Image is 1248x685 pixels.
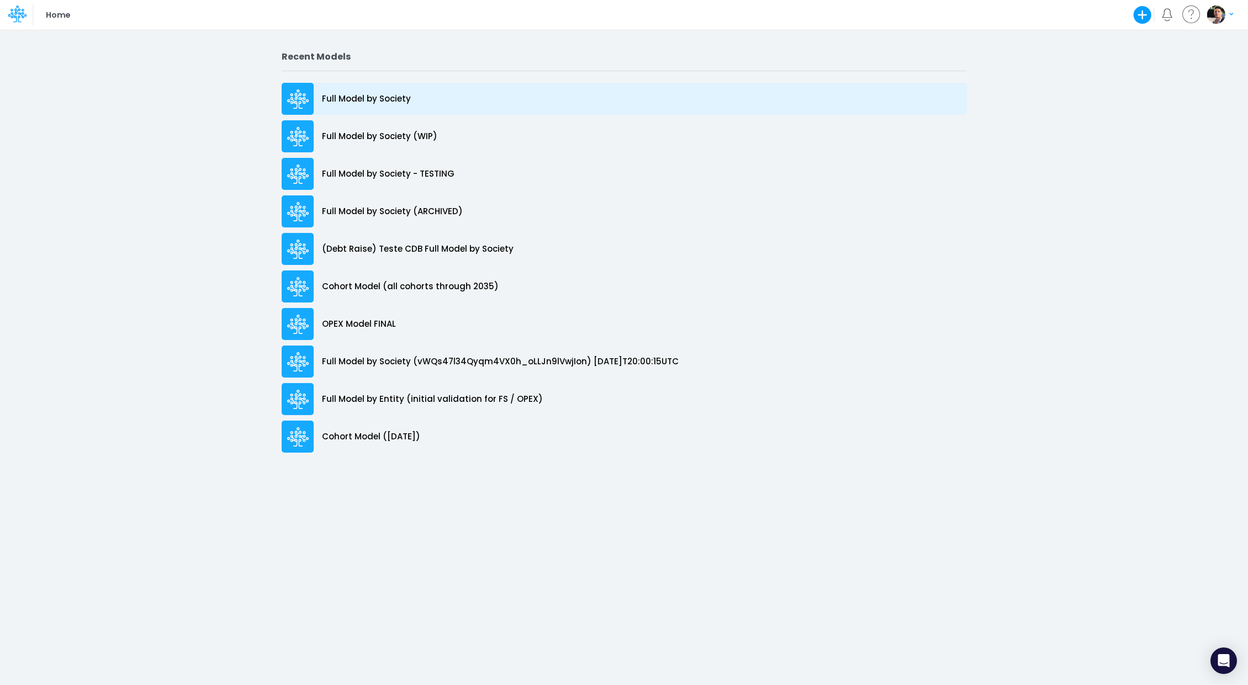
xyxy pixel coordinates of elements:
a: Full Model by Society - TESTING [282,155,967,193]
a: Full Model by Society (WIP) [282,118,967,155]
p: (Debt Raise) Teste CDB Full Model by Society [322,243,514,256]
a: Full Model by Society (ARCHIVED) [282,193,967,230]
a: Cohort Model (all cohorts through 2035) [282,268,967,305]
h2: Recent Models [282,51,967,62]
p: Full Model by Entity (initial validation for FS / OPEX) [322,393,543,406]
a: OPEX Model FINAL [282,305,967,343]
a: Full Model by Society (vWQs47l34Qyqm4VX0h_oLLJn9lVwjIon) [DATE]T20:00:15UTC [282,343,967,380]
a: Notifications [1161,8,1173,21]
p: Full Model by Society [322,93,411,105]
div: Open Intercom Messenger [1210,647,1237,674]
a: Cohort Model ([DATE]) [282,418,967,455]
a: (Debt Raise) Teste CDB Full Model by Society [282,230,967,268]
p: Full Model by Society (ARCHIVED) [322,205,463,218]
p: Full Model by Society (vWQs47l34Qyqm4VX0h_oLLJn9lVwjIon) [DATE]T20:00:15UTC [322,355,679,368]
a: Full Model by Entity (initial validation for FS / OPEX) [282,380,967,418]
p: Full Model by Society - TESTING [322,168,454,180]
p: Cohort Model (all cohorts through 2035) [322,280,499,293]
p: OPEX Model FINAL [322,318,396,331]
p: Home [46,9,70,21]
p: Cohort Model ([DATE]) [322,431,420,443]
a: Full Model by Society [282,80,967,118]
p: Full Model by Society (WIP) [322,130,437,143]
